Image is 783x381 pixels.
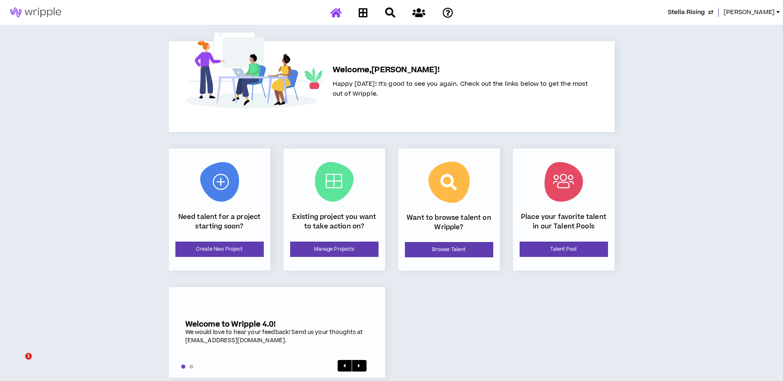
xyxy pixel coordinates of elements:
[175,212,264,231] p: Need talent for a project starting soon?
[668,8,705,17] span: Stella Rising
[668,8,713,17] button: Stella Rising
[520,242,608,257] a: Talent Pool
[175,242,264,257] a: Create New Project
[290,212,378,231] p: Existing project you want to take action on?
[315,162,354,202] img: Current Projects
[290,242,378,257] a: Manage Projects
[185,329,369,345] div: We would love to hear your feedback! Send us your thoughts at [EMAIL_ADDRESS][DOMAIN_NAME].
[405,242,493,257] a: Browse Talent
[200,162,239,202] img: New Project
[520,212,608,231] p: Place your favorite talent in our Talent Pools
[333,80,588,98] span: Happy [DATE]! It's good to see you again. Check out the links below to get the most out of Wripple.
[333,64,588,76] h5: Welcome, [PERSON_NAME] !
[185,320,369,329] h5: Welcome to Wripple 4.0!
[724,8,775,17] span: [PERSON_NAME]
[405,213,493,232] p: Want to browse talent on Wripple?
[25,353,32,360] span: 1
[544,162,583,202] img: Talent Pool
[8,353,28,373] iframe: Intercom live chat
